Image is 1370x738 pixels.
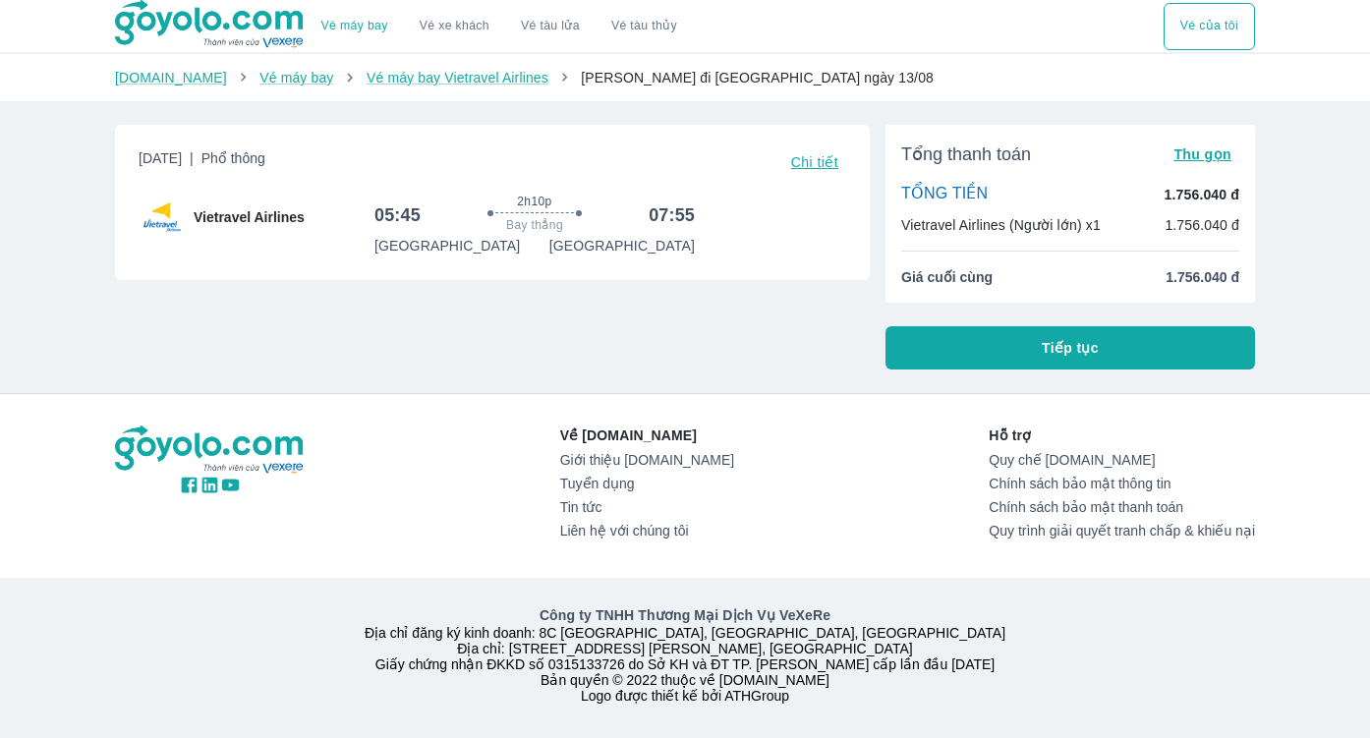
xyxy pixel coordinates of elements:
[194,207,305,227] span: Vietravel Airlines
[560,452,734,468] a: Giới thiệu [DOMAIN_NAME]
[506,217,563,233] span: Bay thẳng
[115,68,1255,87] nav: breadcrumb
[1164,3,1255,50] div: choose transportation mode
[115,70,227,85] a: [DOMAIN_NAME]
[560,476,734,491] a: Tuyển dụng
[901,267,993,287] span: Giá cuối cùng
[791,154,838,170] span: Chi tiết
[1165,215,1239,235] p: 1.756.040 đ
[783,148,846,176] button: Chi tiết
[560,426,734,445] p: Về [DOMAIN_NAME]
[901,142,1031,166] span: Tổng thanh toán
[374,236,520,255] p: [GEOGRAPHIC_DATA]
[581,70,934,85] span: [PERSON_NAME] đi [GEOGRAPHIC_DATA] ngày 13/08
[901,184,988,205] p: TỔNG TIỀN
[885,326,1255,369] button: Tiếp tục
[989,426,1255,445] p: Hỗ trợ
[201,150,265,166] span: Phổ thông
[505,3,596,50] a: Vé tàu lửa
[420,19,489,33] a: Vé xe khách
[103,605,1267,704] div: Địa chỉ đăng ký kinh doanh: 8C [GEOGRAPHIC_DATA], [GEOGRAPHIC_DATA], [GEOGRAPHIC_DATA] Địa chỉ: [...
[989,523,1255,539] a: Quy trình giải quyết tranh chấp & khiếu nại
[321,19,388,33] a: Vé máy bay
[989,499,1255,515] a: Chính sách bảo mật thanh toán
[1166,267,1239,287] span: 1.756.040 đ
[119,605,1251,625] p: Công ty TNHH Thương Mại Dịch Vụ VeXeRe
[649,203,695,227] h6: 07:55
[115,426,306,475] img: logo
[560,499,734,515] a: Tin tức
[1173,146,1231,162] span: Thu gọn
[560,523,734,539] a: Liên hệ với chúng tôi
[517,194,551,209] span: 2h10p
[1042,338,1099,358] span: Tiếp tục
[1164,3,1255,50] button: Vé của tôi
[1166,141,1239,168] button: Thu gọn
[367,70,548,85] a: Vé máy bay Vietravel Airlines
[989,452,1255,468] a: Quy chế [DOMAIN_NAME]
[190,150,194,166] span: |
[139,148,265,176] span: [DATE]
[259,70,333,85] a: Vé máy bay
[901,215,1101,235] p: Vietravel Airlines (Người lớn) x1
[989,476,1255,491] a: Chính sách bảo mật thông tin
[374,203,421,227] h6: 05:45
[1165,185,1239,204] p: 1.756.040 đ
[306,3,693,50] div: choose transportation mode
[596,3,693,50] button: Vé tàu thủy
[549,236,695,255] p: [GEOGRAPHIC_DATA]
